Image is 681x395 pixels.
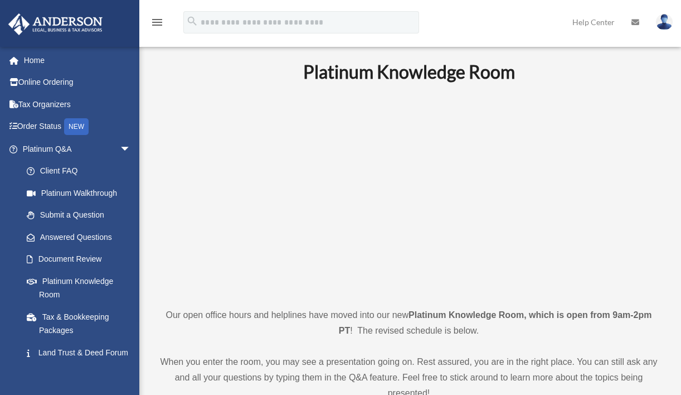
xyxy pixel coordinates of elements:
[8,93,148,115] a: Tax Organizers
[303,61,515,83] b: Platinum Knowledge Room
[64,118,89,135] div: NEW
[8,115,148,138] a: Order StatusNEW
[242,98,576,287] iframe: 231110_Toby_KnowledgeRoom
[16,204,148,227] a: Submit a Question
[16,226,148,248] a: Answered Questions
[5,13,106,35] img: Anderson Advisors Platinum Portal
[16,341,148,364] a: Land Trust & Deed Forum
[16,306,148,341] a: Tax & Bookkeeping Packages
[8,71,148,94] a: Online Ordering
[656,14,673,30] img: User Pic
[120,138,142,161] span: arrow_drop_down
[8,49,148,71] a: Home
[16,270,142,306] a: Platinum Knowledge Room
[8,138,148,160] a: Platinum Q&Aarrow_drop_down
[339,310,652,335] strong: Platinum Knowledge Room, which is open from 9am-2pm PT
[159,307,659,339] p: Our open office hours and helplines have moved into our new ! The revised schedule is below.
[150,20,164,29] a: menu
[16,160,148,182] a: Client FAQ
[186,15,198,27] i: search
[16,248,148,271] a: Document Review
[16,182,148,204] a: Platinum Walkthrough
[150,16,164,29] i: menu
